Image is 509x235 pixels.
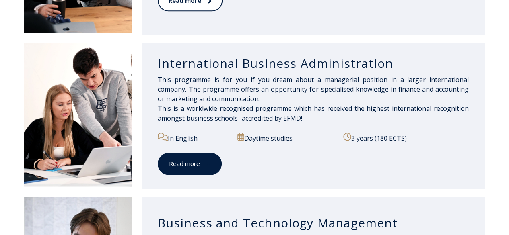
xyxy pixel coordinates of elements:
a: Read more [158,153,222,175]
span: This programme is for you if you dream about a managerial position in a larger international comp... [158,75,469,123]
h3: International Business Administration [158,56,469,71]
h3: Business and Technology Management [158,215,469,230]
p: In English [158,133,231,143]
img: International Business Administration [24,43,132,186]
p: 3 years (180 ECTS) [343,133,469,143]
a: accredited by EFMD [242,114,301,123]
p: Daytime studies [237,133,337,143]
